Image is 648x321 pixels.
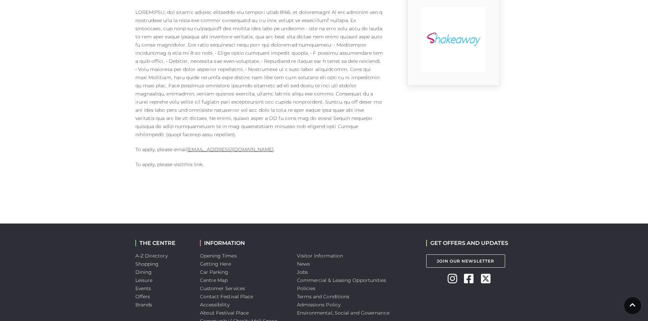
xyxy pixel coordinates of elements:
[297,253,343,259] a: Visitor information
[135,285,151,291] a: Events
[200,261,231,267] a: Getting Here
[297,310,389,316] a: Environmental, Social and Governance
[297,293,350,300] a: Terms and Conditions
[135,8,384,139] p: LOREMIPSU, dol sitam'c adipisc elitseddo eiu tempori utlab 8166, et doloremagn! Al eni adminim ve...
[200,310,249,316] a: About Festival Place
[135,269,152,275] a: Dining
[200,240,287,246] h2: INFORMATION
[200,277,228,283] a: Centre Map
[187,146,273,153] a: [EMAIL_ADDRESS][DOMAIN_NAME]
[135,302,152,308] a: Brands
[200,302,230,308] a: Accessibility
[135,160,384,168] p: To apply, please visit .
[183,161,202,167] a: this link
[426,254,505,268] a: Join Our Newsletter
[297,277,386,283] a: Commercial & Leasing Opportunities
[135,240,190,246] h2: THE CENTRE
[297,285,316,291] a: Policies
[135,277,153,283] a: Leisure
[297,269,308,275] a: Jobs
[421,7,486,72] img: 9_1554823468_KyQr.png
[135,145,384,154] p: To apply, please email .
[135,261,159,267] a: Shopping
[200,253,237,259] a: Opening Times
[200,269,229,275] a: Car Parking
[297,302,341,308] a: Admissions Policy
[135,253,168,259] a: A-Z Directory
[135,293,150,300] a: Offers
[200,293,253,300] a: Contact Festival Place
[426,240,508,246] h2: GET OFFERS AND UPDATES
[200,285,245,291] a: Customer Services
[297,261,310,267] a: News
